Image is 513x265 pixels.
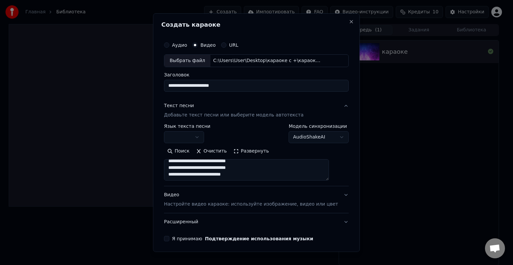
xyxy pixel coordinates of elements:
[164,97,349,124] button: Текст песниДобавьте текст песни или выберите модель автотекста
[172,43,187,47] label: Аудио
[164,192,338,208] div: Видео
[164,124,210,128] label: Язык текста песни
[164,213,349,231] button: Расширенный
[164,146,193,157] button: Поиск
[289,124,349,128] label: Модель синхронизации
[200,43,216,47] label: Видео
[164,72,349,77] label: Заголовок
[164,112,304,118] p: Добавьте текст песни или выберите модель автотекста
[193,146,230,157] button: Очистить
[161,22,351,28] h2: Создать караоке
[164,55,210,67] div: Выбрать файл
[230,146,272,157] button: Развернуть
[164,124,349,186] div: Текст песниДобавьте текст песни или выберите модель автотекста
[172,236,313,241] label: Я принимаю
[164,102,194,109] div: Текст песни
[205,236,313,241] button: Я принимаю
[164,201,338,208] p: Настройте видео караоке: используйте изображение, видео или цвет
[229,43,238,47] label: URL
[210,57,324,64] div: C:\Users\User\Desktop\караоке с +\караоке с +.mp4
[164,186,349,213] button: ВидеоНастройте видео караоке: используйте изображение, видео или цвет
